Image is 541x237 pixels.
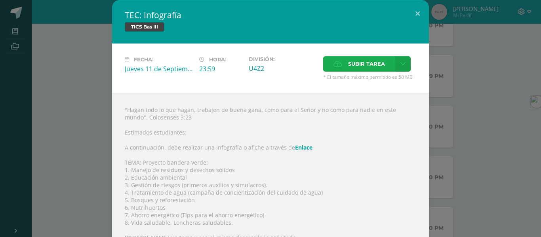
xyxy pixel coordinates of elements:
h2: TEC: Infografía [125,9,416,21]
span: * El tamaño máximo permitido es 50 MB [323,74,416,80]
span: TICS Bas III [125,22,164,32]
div: U4Z2 [249,64,317,73]
a: Enlace [295,144,312,151]
div: 23:59 [199,64,242,73]
label: División: [249,56,317,62]
span: Fecha: [134,57,153,63]
span: Subir tarea [348,57,385,71]
span: Hora: [209,57,226,63]
div: Jueves 11 de Septiembre [125,64,193,73]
